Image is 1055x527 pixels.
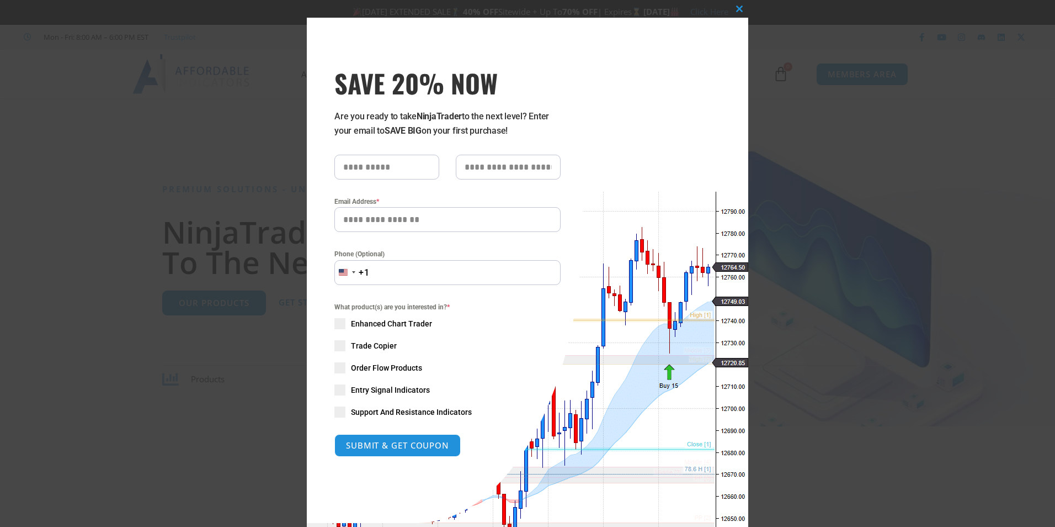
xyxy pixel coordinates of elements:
[351,384,430,396] span: Entry Signal Indicators
[334,340,561,351] label: Trade Copier
[334,384,561,396] label: Entry Signal Indicators
[334,249,561,260] label: Phone (Optional)
[334,260,370,285] button: Selected country
[359,266,370,280] div: +1
[417,111,462,122] strong: NinjaTrader
[351,407,472,418] span: Support And Resistance Indicators
[351,318,432,329] span: Enhanced Chart Trader
[334,434,461,457] button: SUBMIT & GET COUPON
[385,125,422,136] strong: SAVE BIG
[334,362,561,373] label: Order Flow Products
[334,407,561,418] label: Support And Resistance Indicators
[334,67,561,98] span: SAVE 20% NOW
[351,340,397,351] span: Trade Copier
[334,318,561,329] label: Enhanced Chart Trader
[334,196,561,207] label: Email Address
[334,109,561,138] p: Are you ready to take to the next level? Enter your email to on your first purchase!
[351,362,422,373] span: Order Flow Products
[334,302,561,313] span: What product(s) are you interested in?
